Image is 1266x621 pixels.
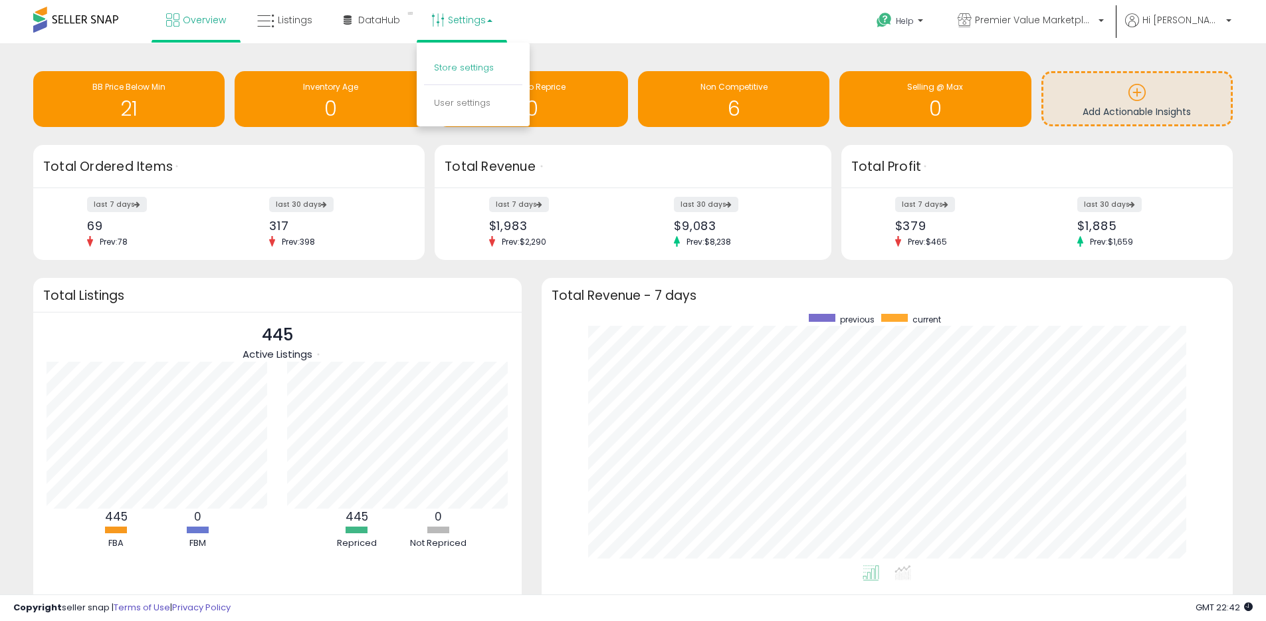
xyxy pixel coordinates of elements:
div: Not Repriced [399,537,478,550]
a: BB Price Below Min 21 [33,71,225,127]
label: last 7 days [895,197,955,212]
span: Listings [278,13,312,27]
label: last 7 days [87,197,147,212]
label: last 7 days [489,197,549,212]
a: Terms of Use [114,601,170,614]
strong: Copyright [13,601,62,614]
h3: Total Profit [851,158,1223,176]
div: Tooltip anchor [399,7,422,20]
div: FBM [158,537,238,550]
div: $379 [895,219,1027,233]
a: Inventory Age 0 [235,71,426,127]
span: Active Listings [243,347,312,361]
span: Prev: 398 [275,236,322,247]
h3: Total Ordered Items [43,158,415,176]
span: Selling @ Max [907,81,963,92]
div: $1,885 [1077,219,1210,233]
div: seller snap | | [13,602,231,614]
p: 445 [243,322,312,348]
div: Tooltip anchor [312,348,324,360]
a: Needs to Reprice 0 [437,71,628,127]
span: previous [840,314,875,325]
span: Prev: $8,238 [680,236,738,247]
div: Tooltip anchor [536,160,548,172]
span: Prev: $465 [901,236,954,247]
a: Hi [PERSON_NAME] [1125,13,1231,43]
label: last 30 days [1077,197,1142,212]
span: Inventory Age [303,81,358,92]
span: Prev: $1,659 [1083,236,1140,247]
a: Selling @ Max 0 [839,71,1031,127]
label: last 30 days [269,197,334,212]
span: DataHub [358,13,400,27]
a: Privacy Policy [172,601,231,614]
span: Hi [PERSON_NAME] [1142,13,1222,27]
h1: 21 [40,98,218,120]
div: 317 [269,219,401,233]
h1: 0 [846,98,1024,120]
span: Needs to Reprice [498,81,566,92]
span: Non Competitive [700,81,768,92]
div: Tooltip anchor [919,160,931,172]
b: 0 [194,509,201,525]
b: 445 [346,509,368,525]
span: Add Actionable Insights [1083,105,1191,118]
span: Help [896,15,914,27]
div: $9,083 [674,219,808,233]
div: 69 [87,219,219,233]
span: Prev: 78 [93,236,134,247]
a: Help [866,2,936,43]
h3: Total Listings [43,291,512,301]
a: User settings [434,96,490,109]
h1: 0 [241,98,419,120]
label: last 30 days [674,197,738,212]
span: Premier Value Marketplace LLC [975,13,1095,27]
h3: Total Revenue - 7 days [552,291,1223,301]
b: 445 [105,509,128,525]
a: Add Actionable Insights [1043,73,1231,124]
h3: Total Revenue [445,158,821,176]
h1: 6 [645,98,823,120]
span: Overview [183,13,226,27]
h1: 0 [443,98,621,120]
span: Prev: $2,290 [495,236,553,247]
span: BB Price Below Min [92,81,165,92]
i: Get Help [876,12,893,29]
div: $1,983 [489,219,623,233]
span: 2025-10-7 22:42 GMT [1196,601,1253,614]
span: current [912,314,941,325]
a: Non Competitive 6 [638,71,829,127]
div: Tooltip anchor [171,160,183,172]
div: FBA [76,537,156,550]
div: Repriced [317,537,397,550]
a: Store settings [434,61,494,74]
b: 0 [435,509,442,525]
